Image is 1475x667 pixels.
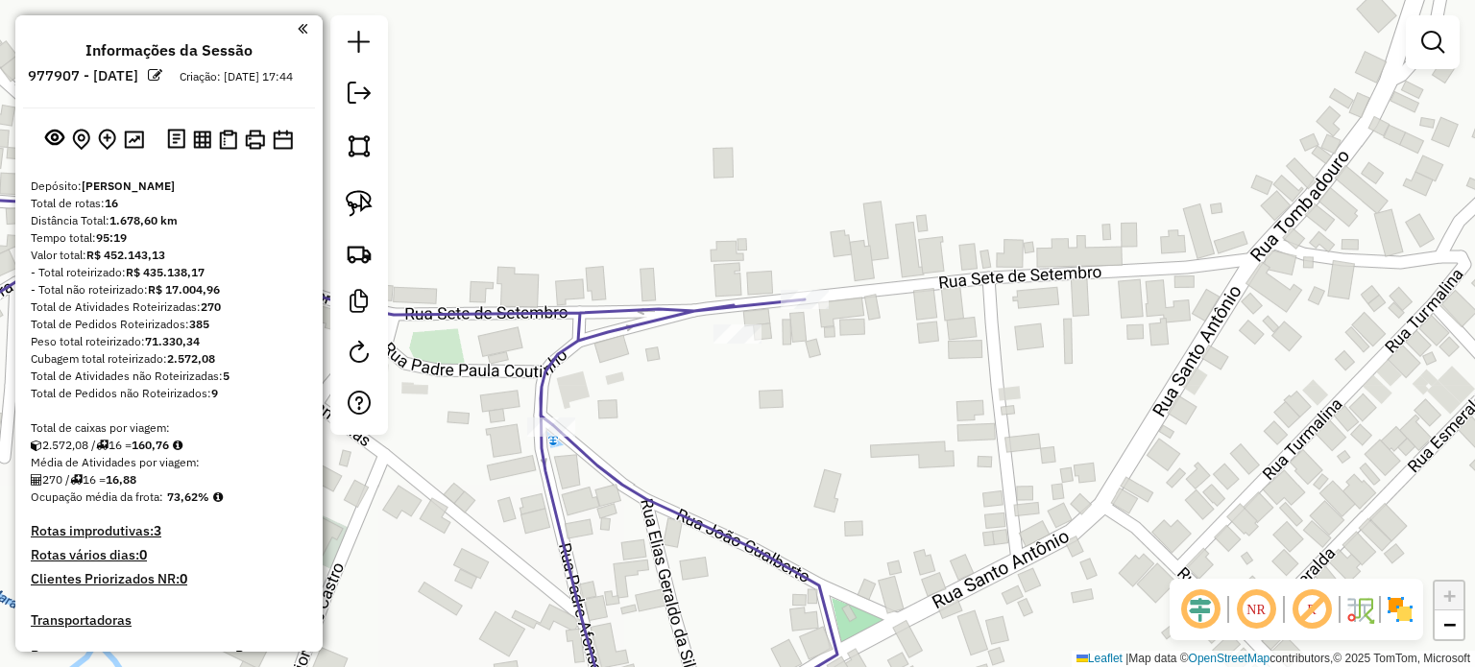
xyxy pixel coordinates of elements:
button: Centralizar mapa no depósito ou ponto de apoio [68,125,94,155]
h4: Recargas: 9 [235,648,307,664]
strong: 95:19 [96,230,127,245]
i: Total de rotas [96,440,109,451]
span: Exibir rótulo [1289,586,1335,632]
a: Criar modelo [340,282,378,325]
div: Total de Atividades não Roteirizadas: [31,368,307,385]
div: Total de Pedidos Roteirizados: [31,316,307,333]
img: Selecionar atividades - polígono [346,132,373,159]
div: Valor total: [31,247,307,264]
h4: Rotas improdutivas: [31,523,307,539]
span: Ocultar NR [1233,586,1279,632]
a: Leaflet [1076,652,1123,665]
h4: Clientes Priorizados NR: [31,571,307,587]
strong: 0 [139,546,147,563]
a: Zoom out [1435,610,1463,639]
a: Criar rota [338,232,380,274]
button: Visualizar relatório de Roteirização [189,126,215,152]
span: Ocupação média da frota: [31,489,163,504]
em: Alterar nome da sessão [148,68,162,83]
i: Total de Atividades [31,474,42,486]
a: Exibir filtros [1414,23,1452,61]
button: Logs desbloquear sessão [163,125,189,155]
strong: 385 [189,317,209,331]
i: Cubagem total roteirizado [31,440,42,451]
strong: R$ 435.138,17 [126,265,205,279]
strong: 2.572,08 [167,351,215,366]
strong: R$ 452.143,13 [86,248,165,262]
div: Peso total roteirizado: [31,333,307,350]
strong: 270 [201,299,221,314]
a: Clique aqui para minimizar o painel [298,17,307,39]
h6: 977907 - [DATE] [28,67,138,84]
a: Reroteirizar Sessão [340,333,378,376]
div: Criação: [DATE] 17:44 [172,68,301,85]
h4: Informações da Sessão [85,41,253,60]
button: Exibir sessão original [41,124,68,155]
span: − [1443,612,1456,636]
div: 2.572,08 / 16 = [31,437,307,454]
div: Tempo total: [31,229,307,247]
button: Visualizar Romaneio [215,126,241,154]
strong: 160,76 [132,438,169,452]
a: Rotas [31,648,66,664]
strong: 5 [223,369,230,383]
strong: 9 [211,386,218,400]
strong: 3 [154,522,161,539]
button: Otimizar todas as rotas [120,126,148,152]
div: Cubagem total roteirizado: [31,350,307,368]
img: Fluxo de ruas [1344,594,1375,625]
div: 270 / 16 = [31,471,307,488]
img: Criar rota [346,240,373,267]
span: | [1125,652,1128,665]
div: Total de Pedidos não Roteirizados: [31,385,307,402]
i: Meta Caixas/viagem: 1,00 Diferença: 159,76 [173,440,182,451]
a: Exportar sessão [340,74,378,117]
img: Selecionar atividades - laço [346,190,373,217]
div: Total de Atividades Roteirizadas: [31,298,307,316]
a: Zoom in [1435,582,1463,610]
strong: 16 [105,196,118,210]
a: OpenStreetMap [1189,652,1270,665]
div: Total de caixas por viagem: [31,419,307,437]
span: + [1443,584,1456,607]
div: Distância Total: [31,212,307,229]
strong: 0 [180,570,187,587]
img: Exibir/Ocultar setores [1385,594,1415,625]
div: - Total não roteirizado: [31,281,307,298]
i: Total de rotas [70,474,83,486]
div: Depósito: [31,178,307,195]
button: Adicionar Atividades [94,125,120,155]
button: Imprimir Rotas [241,126,269,154]
div: - Total roteirizado: [31,264,307,281]
h4: Rotas vários dias: [31,547,307,563]
a: Nova sessão e pesquisa [340,23,378,66]
span: Ocultar deslocamento [1177,586,1223,632]
strong: 1.678,60 km [109,213,178,227]
div: Total de rotas: [31,195,307,212]
button: Disponibilidade de veículos [269,126,297,154]
strong: 73,62% [167,489,209,504]
strong: R$ 17.004,96 [148,282,220,297]
strong: [PERSON_NAME] [82,179,175,193]
em: Média calculada utilizando a maior ocupação (%Peso ou %Cubagem) de cada rota da sessão. Rotas cro... [213,491,223,503]
div: Média de Atividades por viagem: [31,454,307,471]
h4: Transportadoras [31,612,307,629]
strong: 71.330,34 [145,334,200,348]
div: Map data © contributors,© 2025 TomTom, Microsoft [1072,651,1475,667]
strong: 16,88 [106,472,136,487]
